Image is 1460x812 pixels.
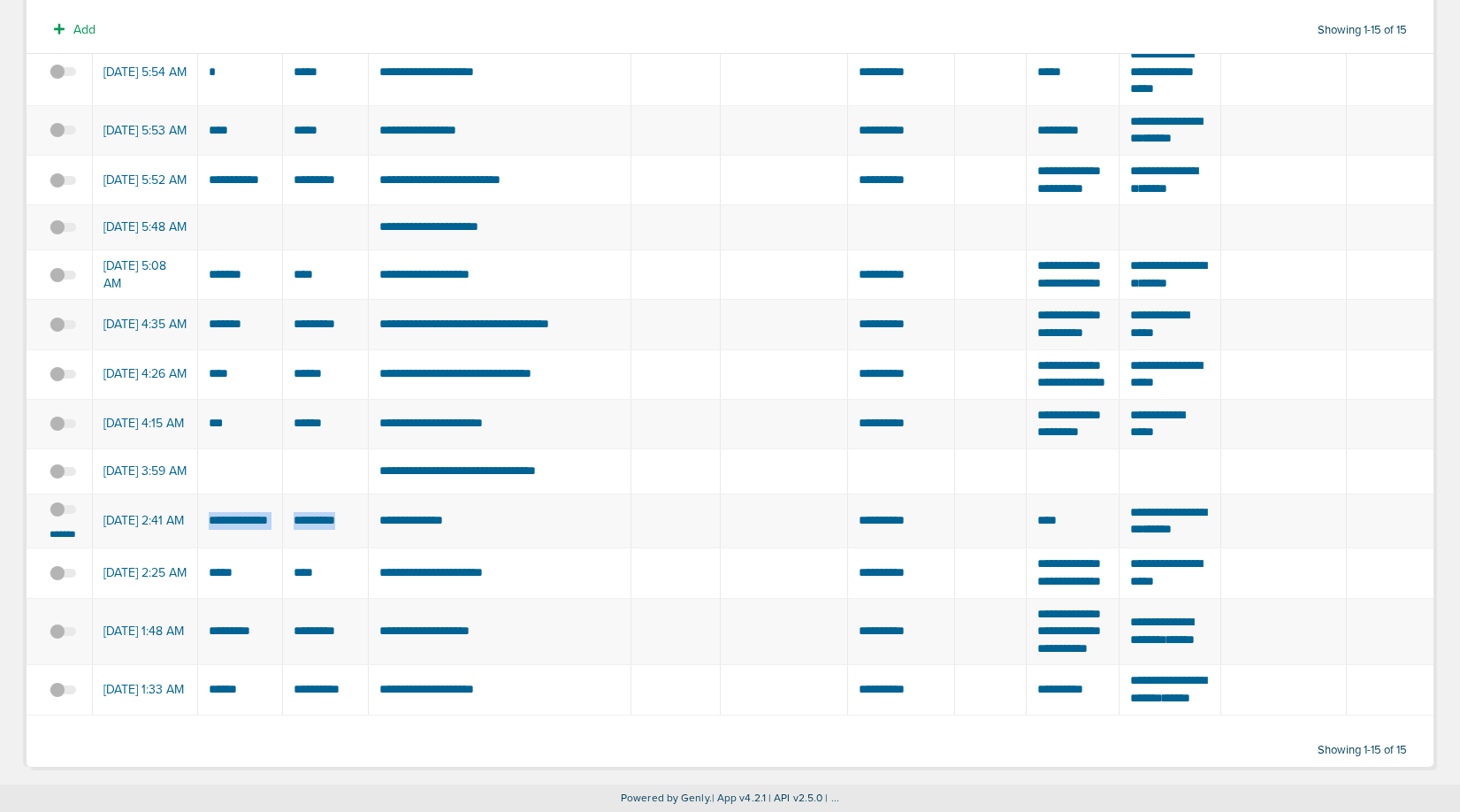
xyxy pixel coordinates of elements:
[1318,23,1407,38] span: Showing 1-15 of 15
[93,205,198,250] td: [DATE] 5:48 AM
[93,399,198,448] td: [DATE] 4:15 AM
[73,22,96,37] span: Add
[44,17,105,42] button: Add
[93,548,198,598] td: [DATE] 2:25 AM
[93,250,198,300] td: [DATE] 5:08 AM
[93,155,198,204] td: [DATE] 5:52 AM
[93,349,198,399] td: [DATE] 4:26 AM
[825,792,839,804] span: | ...
[1318,743,1407,758] span: Showing 1-15 of 15
[93,494,198,548] td: [DATE] 2:41 AM
[93,665,198,715] td: [DATE] 1:33 AM
[93,598,198,665] td: [DATE] 1:48 AM
[768,792,822,804] span: | API v2.5.0
[93,448,198,494] td: [DATE] 3:59 AM
[712,792,766,804] span: | App v4.2.1
[93,38,198,105] td: [DATE] 5:54 AM
[93,300,198,349] td: [DATE] 4:35 AM
[93,105,198,155] td: [DATE] 5:53 AM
